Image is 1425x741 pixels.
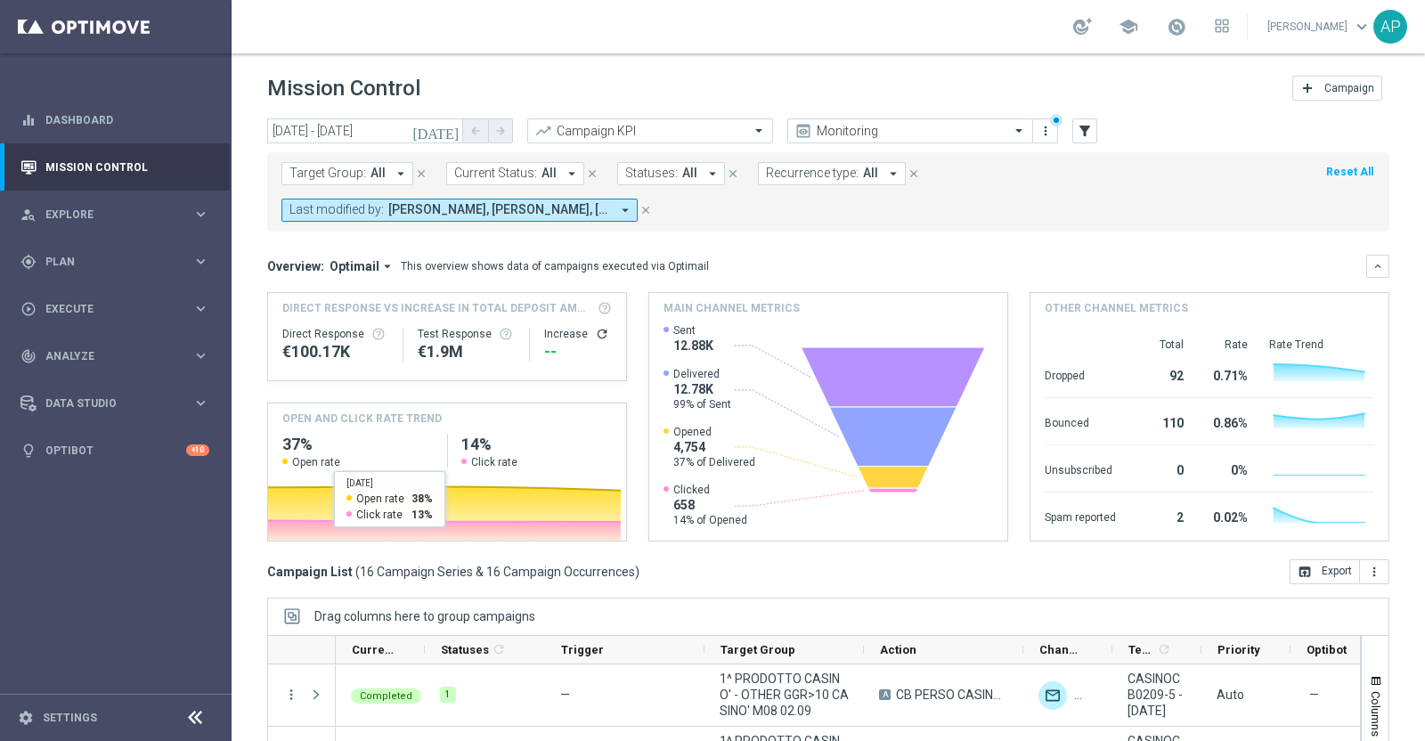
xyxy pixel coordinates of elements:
div: 0.02% [1205,501,1248,530]
colored-tag: Completed [351,687,421,704]
span: Sent [673,323,713,338]
span: Drag columns here to group campaigns [314,609,535,623]
h4: OPEN AND CLICK RATE TREND [282,411,442,427]
i: settings [18,710,34,726]
span: 12.88K [673,338,713,354]
ng-select: Campaign KPI [527,118,773,143]
div: Data Studio [20,395,192,411]
button: Target Group: All arrow_drop_down [281,162,413,185]
button: arrow_back [463,118,488,143]
i: arrow_drop_down [704,166,721,182]
i: refresh [1157,642,1171,656]
button: close [906,164,922,183]
a: Dashboard [45,96,209,143]
div: Plan [20,254,192,270]
button: keyboard_arrow_down [1366,255,1389,278]
a: [PERSON_NAME]keyboard_arrow_down [1266,13,1373,40]
button: arrow_forward [488,118,513,143]
i: close [639,204,652,216]
button: add Campaign [1292,76,1382,101]
i: keyboard_arrow_right [192,253,209,270]
i: keyboard_arrow_down [1372,260,1384,273]
span: ( [355,564,360,580]
i: gps_fixed [20,254,37,270]
span: 1^ PRODOTTO CASINO' - OTHER GGR>10 CASINO' M08 02.09 [720,671,849,719]
i: play_circle_outline [20,301,37,317]
i: arrow_drop_down [393,166,409,182]
span: Calculate column [489,639,506,659]
div: Bounced [1045,407,1116,436]
span: 99% of Sent [673,397,731,411]
a: Settings [43,712,97,723]
div: €1,898,542 [418,341,516,362]
i: arrow_back [469,125,482,137]
button: track_changes Analyze keyboard_arrow_right [20,349,210,363]
span: Target Group: [289,166,366,181]
span: Explore [45,209,192,220]
span: Current Status: [454,166,537,181]
button: close [638,200,654,220]
span: Priority [1217,643,1260,656]
div: Row Groups [314,609,535,623]
i: filter_alt [1077,123,1093,139]
button: Current Status: All arrow_drop_down [446,162,584,185]
div: Rate [1205,338,1248,352]
div: Total [1137,338,1184,352]
span: All [541,166,557,181]
button: play_circle_outline Execute keyboard_arrow_right [20,302,210,316]
button: more_vert [283,687,299,703]
h3: Campaign List [267,564,639,580]
i: equalizer [20,112,37,128]
span: 658 [673,497,747,513]
h2: 37% [282,434,433,455]
img: Optimail [1038,681,1067,710]
i: arrow_drop_down [617,202,633,218]
i: arrow_forward [494,125,507,137]
div: This overview shows data of campaigns executed via Optimail [401,258,709,274]
div: AP [1373,10,1407,44]
i: lightbulb [20,443,37,459]
button: equalizer Dashboard [20,113,210,127]
div: +10 [186,444,209,456]
span: Columns [1369,691,1383,737]
span: Antonio Iacovone Edoardo Ellena Jennyffer Gonzalez [388,202,610,217]
div: 0.71% [1205,360,1248,388]
div: 110 [1137,407,1184,436]
span: Target Group [721,643,795,656]
button: Data Studio keyboard_arrow_right [20,396,210,411]
button: refresh [595,327,609,341]
i: close [415,167,427,180]
span: Open rate [292,455,340,469]
button: filter_alt [1072,118,1097,143]
i: trending_up [534,122,552,140]
multiple-options-button: Export to CSV [1290,564,1389,578]
span: All [863,166,878,181]
button: Last modified by: [PERSON_NAME], [PERSON_NAME], [PERSON_NAME] arrow_drop_down [281,199,638,222]
a: Optibot [45,427,186,474]
div: Increase [544,327,612,341]
div: Optibot [20,427,209,474]
div: 0% [1205,454,1248,483]
span: ) [635,564,639,580]
button: close [725,164,741,183]
h4: Main channel metrics [664,300,800,316]
span: Templates [1128,643,1154,656]
button: [DATE] [410,118,463,145]
i: add [1300,81,1315,95]
span: school [1119,17,1138,37]
button: open_in_browser Export [1290,559,1360,584]
button: lightbulb Optibot +10 [20,444,210,458]
span: 14% of Opened [673,513,747,527]
span: Opened [673,425,755,439]
span: All [370,166,386,181]
i: refresh [492,642,506,656]
span: CASINOCB0209-5 - 02.09.2025 [1128,671,1186,719]
div: person_search Explore keyboard_arrow_right [20,208,210,222]
i: keyboard_arrow_right [192,300,209,317]
i: keyboard_arrow_right [192,206,209,223]
h2: 14% [461,434,612,455]
i: arrow_drop_down [885,166,901,182]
